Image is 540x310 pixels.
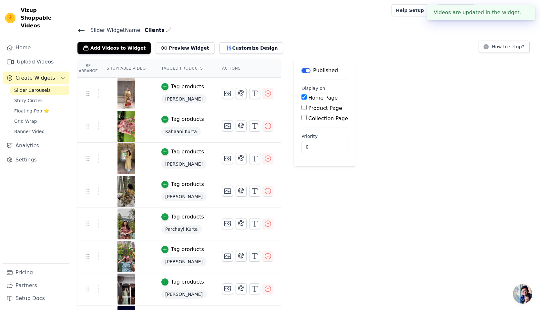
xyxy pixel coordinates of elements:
button: Change Thumbnail [222,251,233,262]
button: Change Thumbnail [222,283,233,294]
a: Grid Wrap [10,117,69,126]
button: H House Of Dhaaga [480,5,535,16]
a: Partners [3,279,69,292]
div: Tag products [171,246,204,253]
th: Shoppable Video [99,59,153,78]
button: Preview Widget [156,42,214,54]
span: Kahaani Kurta [161,127,201,136]
img: vizup-images-6cdd.jpg [117,274,135,305]
span: Banner Video [14,128,45,135]
th: Tagged Products [154,59,214,78]
button: Create Widgets [3,72,69,84]
p: House Of Dhaaga [490,5,535,16]
img: vizup-images-0385.jpg [117,111,135,142]
a: Setup Docs [3,292,69,305]
span: [PERSON_NAME] [161,160,207,169]
button: How to setup? [479,41,530,53]
span: [PERSON_NAME] [161,290,207,299]
legend: Display on [301,85,325,92]
img: vizup-images-c12b.jpg [117,208,135,239]
button: Close [521,9,529,16]
div: Tag products [171,180,204,188]
div: Tag products [171,148,204,156]
span: [PERSON_NAME] [161,94,207,103]
div: Tag products [171,213,204,221]
button: Tag products [161,148,204,156]
img: tn-a9321fa10dd140ada77992db14986590.png [117,78,135,109]
button: Tag products [161,246,204,253]
span: Floating-Pop ⭐ [14,108,49,114]
a: Home [3,41,69,54]
span: Slider Carousels [14,87,51,93]
span: Parchayi Kurta [161,225,202,234]
a: Analytics [3,139,69,152]
label: Product Page [308,105,342,111]
label: Priority [301,133,348,140]
a: Story Circles [10,96,69,105]
span: Story Circles [14,97,43,104]
span: Clients [142,26,165,34]
a: Pricing [3,266,69,279]
button: Change Thumbnail [222,88,233,99]
div: Tag products [171,115,204,123]
span: [PERSON_NAME] [161,257,207,266]
span: Grid Wrap [14,118,37,124]
button: Add Videos to Widget [77,42,151,54]
div: Tag products [171,83,204,91]
button: Tag products [161,180,204,188]
button: Tag products [161,213,204,221]
div: Open chat [513,284,532,304]
img: vizup-images-9239.jpg [117,143,135,174]
img: vizup-images-6faf.jpg [117,176,135,207]
img: vizup-images-7435.jpg [117,241,135,272]
label: Home Page [308,95,338,101]
button: Customize Design [219,42,283,54]
div: Videos are updated in the widget. [427,5,535,20]
a: Help Setup [392,4,428,16]
th: Re Arrange [77,59,99,78]
img: Vizup [5,13,15,23]
a: Settings [3,153,69,166]
span: Vizup Shoppable Videos [21,6,67,30]
button: Tag products [161,83,204,91]
p: Published [313,67,338,74]
button: Change Thumbnail [222,121,233,131]
div: Edit Name [166,26,171,34]
a: Book Demo [437,4,474,16]
span: [PERSON_NAME] [161,192,207,201]
a: Floating-Pop ⭐ [10,106,69,115]
button: Tag products [161,278,204,286]
span: Create Widgets [15,74,55,82]
a: Banner Video [10,127,69,136]
label: Collection Page [308,115,348,121]
div: Tag products [171,278,204,286]
th: Actions [214,59,281,78]
button: Tag products [161,115,204,123]
span: Slider Widget Name: [85,26,142,34]
button: Change Thumbnail [222,186,233,197]
a: Upload Videos [3,55,69,68]
button: Change Thumbnail [222,218,233,229]
button: Change Thumbnail [222,153,233,164]
a: Slider Carousels [10,86,69,95]
a: How to setup? [479,45,530,51]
